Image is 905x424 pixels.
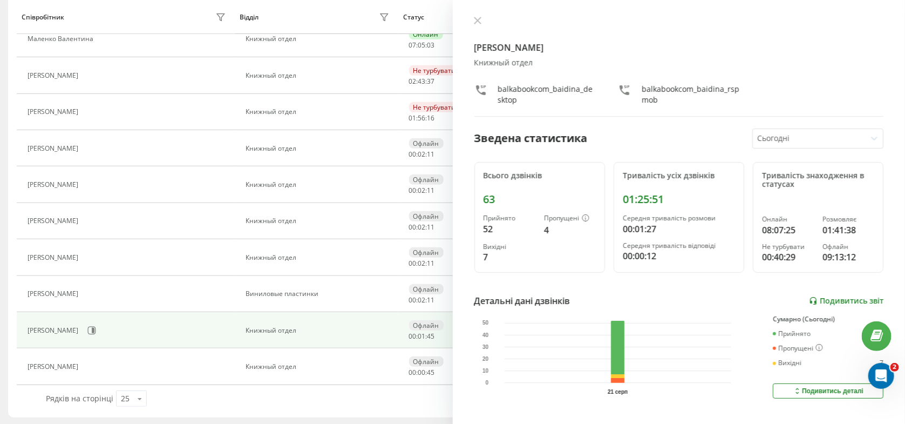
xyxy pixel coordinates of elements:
[485,380,488,386] text: 0
[409,174,444,185] div: Офлайн
[46,393,113,403] span: Рядків на сторінці
[482,332,489,338] text: 40
[762,216,814,223] div: Онлайн
[474,130,588,146] div: Зведена статистика
[427,332,435,341] span: 45
[484,251,535,264] div: 7
[623,242,735,250] div: Середня тривалість відповіді
[418,41,426,50] span: 05
[403,14,424,21] div: Статус
[246,35,392,43] div: Книжный отдел
[418,295,426,305] span: 02
[773,330,811,338] div: Прийнято
[482,344,489,350] text: 30
[28,35,96,43] div: Маленко Валентина
[868,363,894,389] iframe: Intercom live chat
[822,216,874,223] div: Розмовляє
[409,77,417,86] span: 02
[409,368,417,377] span: 00
[409,333,435,340] div: : :
[427,259,435,268] span: 11
[409,224,435,231] div: : :
[608,389,628,395] text: 21 серп
[409,295,417,305] span: 00
[498,84,596,105] div: balkabookcom_baidina_desktop
[418,223,426,232] span: 02
[28,217,81,225] div: [PERSON_NAME]
[22,14,64,21] div: Співробітник
[28,327,81,334] div: [PERSON_NAME]
[482,320,489,326] text: 50
[246,108,392,116] div: Книжный отдел
[28,145,81,152] div: [PERSON_NAME]
[822,243,874,251] div: Офлайн
[762,171,874,190] div: Тривалість знаходження в статусах
[773,359,801,367] div: Вихідні
[409,29,443,39] div: Онлайн
[484,171,596,180] div: Всього дзвінків
[773,344,823,353] div: Пропущені
[28,108,81,116] div: [PERSON_NAME]
[409,260,435,267] div: : :
[409,223,417,232] span: 00
[482,368,489,374] text: 10
[418,332,426,341] span: 01
[484,223,535,235] div: 52
[474,294,570,307] div: Детальні дані дзвінків
[793,387,863,395] div: Подивитись деталі
[890,363,899,372] span: 2
[409,187,435,194] div: : :
[427,295,435,305] span: 11
[623,250,735,263] div: 00:00:12
[484,193,596,206] div: 63
[773,383,883,399] button: Подивитись деталі
[484,214,535,222] div: Прийнято
[409,356,444,367] div: Офлайн
[762,243,814,251] div: Не турбувати
[28,254,81,261] div: [PERSON_NAME]
[409,138,444,149] div: Офлайн
[544,224,596,237] div: 4
[623,214,735,222] div: Середня тривалість розмови
[623,193,735,206] div: 01:25:51
[642,84,740,105] div: balkabookcom_baidina_rspmob
[544,214,596,223] div: Пропущені
[409,41,417,50] span: 07
[121,393,130,404] div: 25
[427,150,435,159] span: 11
[762,251,814,264] div: 00:40:29
[246,145,392,152] div: Книжный отдел
[623,223,735,235] div: 00:01:27
[28,72,81,79] div: [PERSON_NAME]
[409,247,444,258] div: Офлайн
[409,42,435,49] div: : :
[809,297,883,306] a: Подивитись звіт
[427,223,435,232] span: 11
[28,181,81,189] div: [PERSON_NAME]
[409,320,444,331] div: Офлайн
[240,14,258,21] div: Відділ
[409,297,435,304] div: : :
[409,65,460,76] div: Не турбувати
[409,259,417,268] span: 00
[409,115,435,122] div: : :
[246,327,392,334] div: Книжный отдел
[418,186,426,195] span: 02
[246,363,392,371] div: Книжный отдел
[246,217,392,225] div: Книжный отдел
[409,102,460,112] div: Не турбувати
[822,251,874,264] div: 09:13:12
[427,368,435,377] span: 45
[409,78,435,85] div: : :
[246,72,392,79] div: Книжный отдел
[880,359,883,367] div: 7
[409,332,417,341] span: 00
[246,290,392,298] div: Виниловые пластинки
[418,259,426,268] span: 02
[409,369,435,376] div: : :
[418,368,426,377] span: 00
[822,224,874,237] div: 01:41:38
[482,356,489,362] text: 20
[409,150,417,159] span: 00
[418,113,426,123] span: 56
